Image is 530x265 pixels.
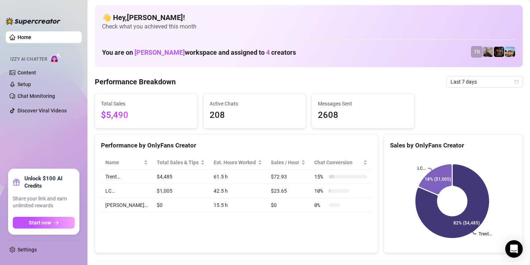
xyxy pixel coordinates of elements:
td: 42.5 h [209,184,266,198]
td: [PERSON_NAME]… [101,198,152,212]
div: Open Intercom Messenger [505,240,523,258]
td: Trent… [101,170,152,184]
span: $5,490 [101,108,191,122]
span: 2608 [318,108,408,122]
h4: Performance Breakdown [95,77,176,87]
span: Check what you achieved this month [102,23,515,31]
text: LC… [417,166,426,171]
td: $0 [266,198,310,212]
a: Home [17,34,31,40]
span: Messages Sent [318,100,408,108]
span: arrow-right [54,220,59,225]
span: Name [105,158,142,166]
td: $72.93 [266,170,310,184]
span: 0 % [314,201,326,209]
a: Content [17,70,36,76]
span: Start now [29,220,51,226]
h1: You are on workspace and assigned to creators [102,49,296,57]
td: $0 [152,198,209,212]
th: Chat Conversion [310,155,372,170]
div: Sales by OnlyFans Creator [390,141,517,150]
span: Chat Conversion [314,158,362,166]
td: $23.65 [266,184,310,198]
th: Sales / Hour [266,155,310,170]
span: 208 [210,108,300,122]
td: 15.5 h [209,198,266,212]
span: Sales / Hour [271,158,300,166]
text: Trent… [479,231,492,237]
img: AI Chatter [50,53,61,64]
strong: Unlock $100 AI Credits [24,175,75,189]
span: [PERSON_NAME] [135,49,185,56]
a: Chat Monitoring [17,93,55,99]
span: 10 % [314,187,326,195]
a: Discover Viral Videos [17,108,67,114]
img: logo-BBDzfeDw.svg [6,18,61,25]
span: Total Sales [101,100,191,108]
td: $4,485 [152,170,209,184]
span: TR [474,48,480,56]
span: Last 7 days [451,76,518,87]
div: Est. Hours Worked [214,158,256,166]
span: 15 % [314,173,326,181]
button: Start nowarrow-right [13,217,75,228]
span: Share your link and earn unlimited rewards [13,195,75,210]
a: Setup [17,81,31,87]
th: Total Sales & Tips [152,155,209,170]
h4: 👋 Hey, [PERSON_NAME] ! [102,12,515,23]
span: Izzy AI Chatter [10,56,47,63]
img: LC [483,47,493,57]
div: Performance by OnlyFans Creator [101,141,372,150]
span: Active Chats [210,100,300,108]
span: 4 [266,49,270,56]
a: Settings [17,247,37,253]
img: Trent [494,47,504,57]
td: $1,005 [152,184,209,198]
td: 61.5 h [209,170,266,184]
span: calendar [514,80,519,84]
td: LC… [101,184,152,198]
th: Name [101,155,152,170]
span: gift [13,178,20,186]
span: Total Sales & Tips [157,158,199,166]
img: Zach [505,47,515,57]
